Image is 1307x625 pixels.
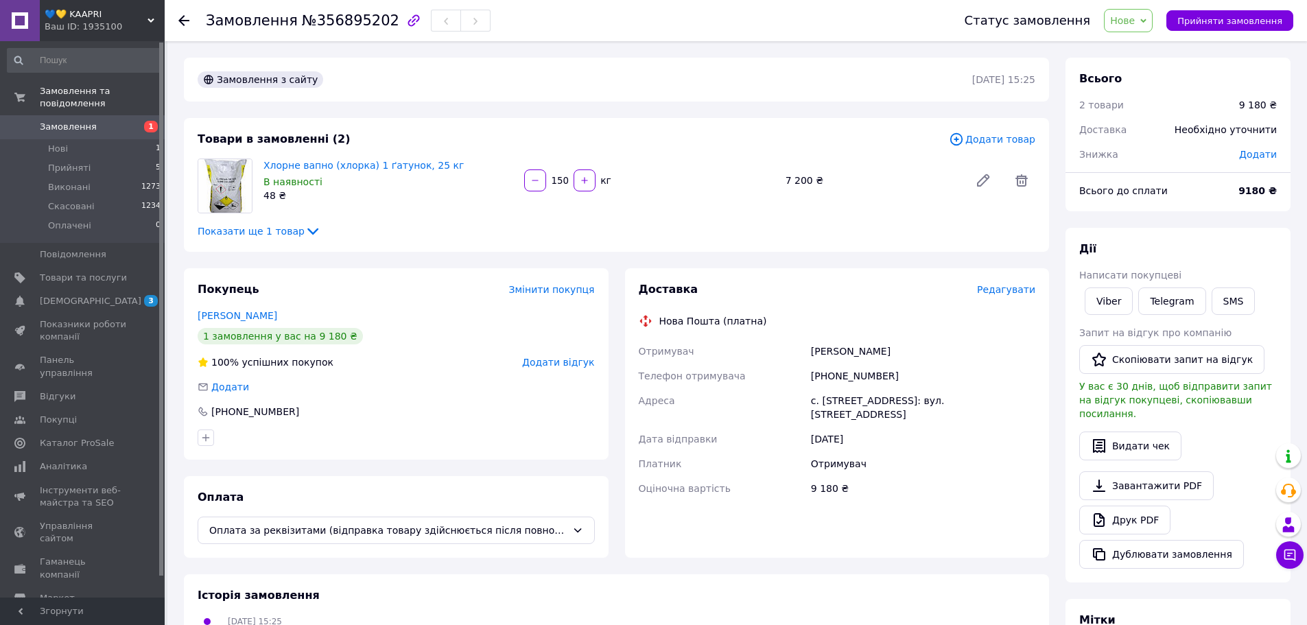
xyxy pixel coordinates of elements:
span: 1234 [141,200,161,213]
span: Аналітика [40,460,87,473]
span: Відгуки [40,390,75,403]
span: 💙💛 KAAPRI [45,8,148,21]
span: Доставка [1079,124,1127,135]
span: Показники роботи компанії [40,318,127,343]
time: [DATE] 15:25 [972,74,1035,85]
div: успішних покупок [198,355,333,369]
b: 9180 ₴ [1238,185,1277,196]
button: Прийняти замовлення [1166,10,1293,31]
a: Telegram [1138,287,1205,315]
span: Інструменти веб-майстра та SEO [40,484,127,509]
span: Змінити покупця [509,284,595,295]
a: Друк PDF [1079,506,1170,534]
span: Управління сайтом [40,520,127,545]
a: [PERSON_NAME] [198,310,277,321]
span: Скасовані [48,200,95,213]
span: Показати ще 1 товар [198,224,321,238]
a: Завантажити PDF [1079,471,1214,500]
span: Прийняти замовлення [1177,16,1282,26]
span: Видалити [1008,167,1035,194]
span: Замовлення [206,12,298,29]
span: №356895202 [302,12,399,29]
span: Дата відправки [639,434,718,445]
span: Оплата за реквізитами (відправка товару здійснюється після повної 100% оплати вартості товару!) [209,523,567,538]
span: Оплата [198,491,244,504]
span: 100% [211,357,239,368]
div: Статус замовлення [965,14,1091,27]
span: У вас є 30 днів, щоб відправити запит на відгук покупцеві, скопіювавши посилання. [1079,381,1272,419]
span: Дії [1079,242,1096,255]
span: [DEMOGRAPHIC_DATA] [40,295,141,307]
div: 9 180 ₴ [808,476,1038,501]
span: 5 [156,162,161,174]
span: Отримувач [639,346,694,357]
span: Всього [1079,72,1122,85]
span: 1 [156,143,161,155]
span: Замовлення та повідомлення [40,85,165,110]
span: Додати товар [949,132,1035,147]
span: Покупець [198,283,259,296]
span: 3 [144,295,158,307]
img: Хлорне вапно (хлорка) 1 ґатунок, 25 кг [198,159,252,213]
span: Замовлення [40,121,97,133]
span: Нове [1110,15,1135,26]
div: 7 200 ₴ [780,171,964,190]
span: Товари в замовленні (2) [198,132,351,145]
span: Запит на відгук про компанію [1079,327,1232,338]
div: кг [597,174,613,187]
span: Нові [48,143,68,155]
div: с. [STREET_ADDRESS]: вул. [STREET_ADDRESS] [808,388,1038,427]
span: Оплачені [48,220,91,232]
span: 0 [156,220,161,232]
span: В наявності [263,176,322,187]
div: 48 ₴ [263,189,513,202]
a: Редагувати [969,167,997,194]
span: Товари та послуги [40,272,127,284]
span: Повідомлення [40,248,106,261]
div: Ваш ID: 1935100 [45,21,165,33]
span: Прийняті [48,162,91,174]
button: Дублювати замовлення [1079,540,1244,569]
span: Адреса [639,395,675,406]
div: Отримувач [808,451,1038,476]
span: Додати [211,381,249,392]
div: Замовлення з сайту [198,71,323,88]
div: 9 180 ₴ [1239,98,1277,112]
span: Додати [1239,149,1277,160]
div: Необхідно уточнити [1166,115,1285,145]
button: SMS [1212,287,1256,315]
div: [PERSON_NAME] [808,339,1038,364]
div: [DATE] [808,427,1038,451]
span: Каталог ProSale [40,437,114,449]
a: Viber [1085,287,1133,315]
span: Покупці [40,414,77,426]
span: Маркет [40,592,75,604]
span: Знижка [1079,149,1118,160]
span: 1273 [141,181,161,193]
button: Чат з покупцем [1276,541,1304,569]
span: Додати відгук [522,357,594,368]
input: Пошук [7,48,162,73]
span: Доставка [639,283,698,296]
span: Панель управління [40,354,127,379]
span: Написати покупцеві [1079,270,1181,281]
span: Редагувати [977,284,1035,295]
span: Виконані [48,181,91,193]
span: Оціночна вартість [639,483,731,494]
a: Хлорне вапно (хлорка) 1 ґатунок, 25 кг [263,160,464,171]
span: Історія замовлення [198,589,320,602]
span: 1 [144,121,158,132]
button: Скопіювати запит на відгук [1079,345,1264,374]
div: Повернутися назад [178,14,189,27]
div: [PHONE_NUMBER] [210,405,301,418]
span: Телефон отримувача [639,370,746,381]
div: 1 замовлення у вас на 9 180 ₴ [198,328,363,344]
div: Нова Пошта (платна) [656,314,770,328]
span: Всього до сплати [1079,185,1168,196]
span: Платник [639,458,682,469]
div: [PHONE_NUMBER] [808,364,1038,388]
span: Гаманець компанії [40,556,127,580]
button: Видати чек [1079,432,1181,460]
span: 2 товари [1079,99,1124,110]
